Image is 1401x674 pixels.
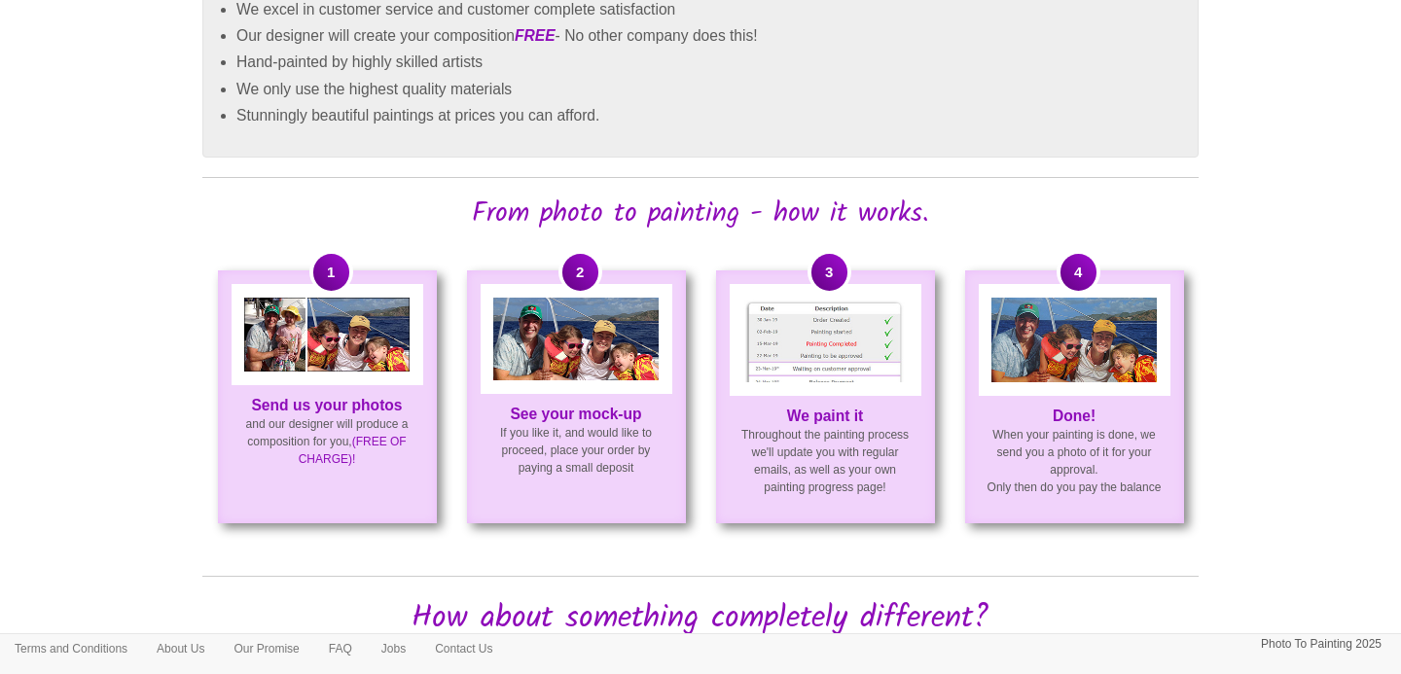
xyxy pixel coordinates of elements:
h2: From photo to painting - how it works. [202,199,1199,230]
img: Finished Painting [991,298,1157,382]
p: When your painting is done, we send you a photo of it for your approval. Only then do you pay the... [967,408,1182,496]
li: We only use the highest quality materials [236,76,1179,102]
p: If you like it, and would like to proceed, place your order by paying a small deposit [469,406,684,477]
span: 4 [1060,254,1096,290]
strong: We paint it [787,408,864,424]
img: Mock-up [493,298,659,380]
a: Jobs [367,634,420,663]
h1: How about something completely different? [222,601,1179,635]
span: 3 [811,254,847,290]
strong: Send us your photos [251,397,402,413]
p: and our designer will produce a composition for you, [220,397,435,468]
li: Stunningly beautiful paintings at prices you can afford. [236,102,1179,128]
strong: See your mock-up [510,406,641,422]
li: Our designer will create your composition - No other company does this! [236,22,1179,49]
a: Contact Us [420,634,507,663]
em: FREE [515,27,556,44]
a: FAQ [314,634,367,663]
p: Throughout the painting process we'll update you with regular emails, as well as your own paintin... [718,408,933,496]
img: Painting Progress [742,298,908,382]
a: About Us [142,634,219,663]
p: Photo To Painting 2025 [1261,634,1382,655]
a: Our Promise [219,634,313,663]
span: (FREE OF CHARGE)! [299,435,407,466]
img: Original Photo [244,298,410,371]
span: 1 [313,254,349,290]
strong: Done! [1053,408,1096,424]
span: 2 [562,254,598,290]
li: Hand-painted by highly skilled artists [236,49,1179,75]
